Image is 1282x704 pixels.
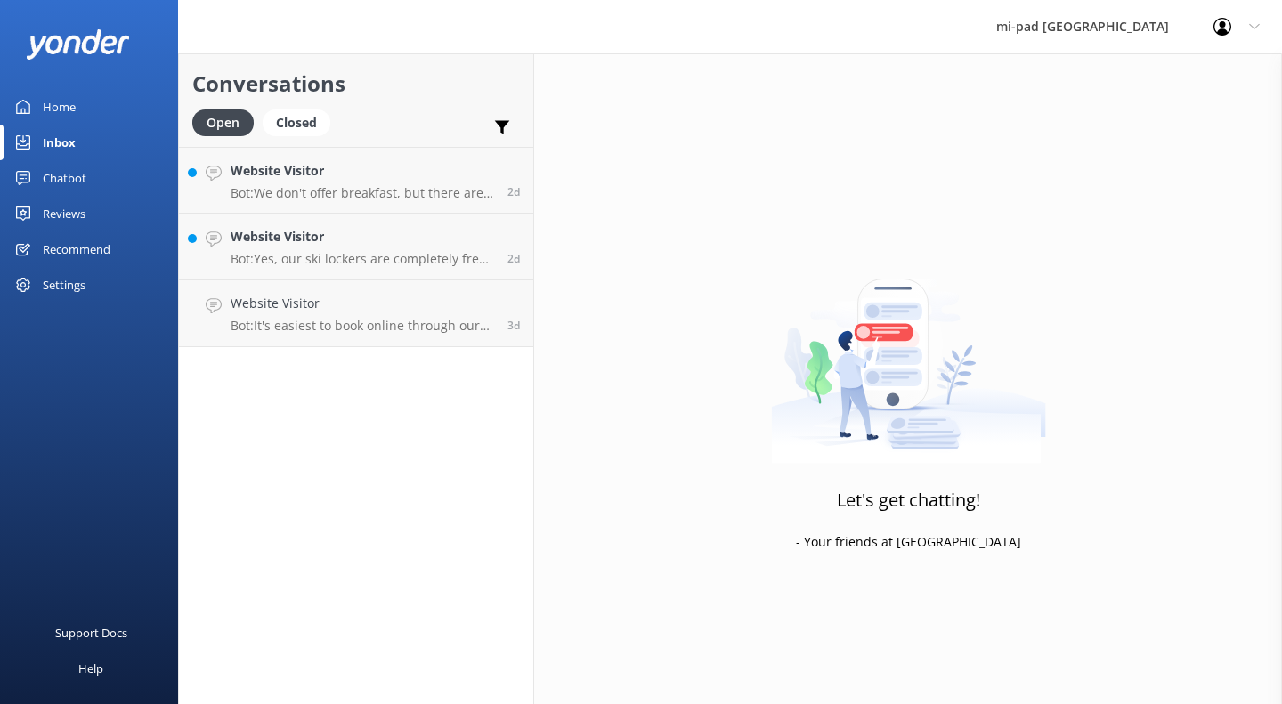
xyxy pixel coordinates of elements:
a: Open [192,112,263,132]
img: yonder-white-logo.png [27,29,129,59]
span: 10:39pm 09-Aug-2025 (UTC +12:00) Pacific/Auckland [507,251,520,266]
div: Recommend [43,231,110,267]
h4: Website Visitor [231,294,494,313]
span: 04:28am 10-Aug-2025 (UTC +12:00) Pacific/Auckland [507,184,520,199]
h2: Conversations [192,67,520,101]
h3: Let's get chatting! [837,486,980,514]
p: - Your friends at [GEOGRAPHIC_DATA] [796,532,1021,552]
img: artwork of a man stealing a conversation from at giant smartphone [771,241,1046,464]
a: Website VisitorBot:We don't offer breakfast, but there are over 100 bars and restaurants within 5... [179,147,533,214]
div: Closed [263,109,330,136]
a: Website VisitorBot:It's easiest to book online through our website, which keeps live track of all... [179,280,533,347]
p: Bot: Yes, our ski lockers are completely free for guests! You can securely store your gear at no ... [231,251,494,267]
p: Bot: It's easiest to book online through our website, which keeps live track of all our inventory... [231,318,494,334]
div: Reviews [43,196,85,231]
div: Chatbot [43,160,86,196]
div: Help [78,651,103,686]
div: Settings [43,267,85,303]
a: Closed [263,112,339,132]
h4: Website Visitor [231,227,494,247]
div: Support Docs [55,615,127,651]
h4: Website Visitor [231,161,494,181]
p: Bot: We don't offer breakfast, but there are over 100 bars and restaurants within 500 metres of m... [231,185,494,201]
div: Inbox [43,125,76,160]
div: Open [192,109,254,136]
span: 01:52pm 09-Aug-2025 (UTC +12:00) Pacific/Auckland [507,318,520,333]
div: Home [43,89,76,125]
a: Website VisitorBot:Yes, our ski lockers are completely free for guests! You can securely store yo... [179,214,533,280]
